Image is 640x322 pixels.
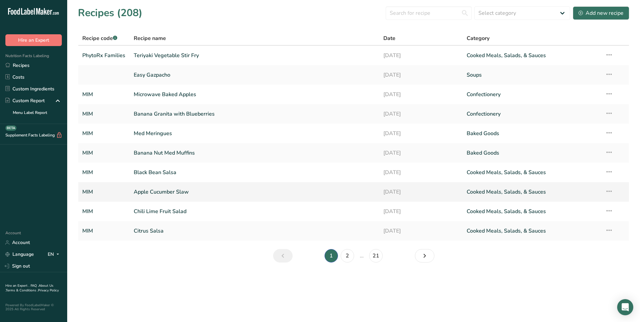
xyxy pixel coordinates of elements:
a: MIM [82,126,126,140]
input: Search for recipe [386,6,472,20]
div: EN [48,250,62,258]
a: PhytoRx Families [82,48,126,63]
a: Apple Cucumber Slaw [134,185,375,199]
a: [DATE] [383,87,459,102]
div: Open Intercom Messenger [617,299,633,315]
a: Soups [467,68,597,82]
a: Chili Lime Fruit Salad [134,204,375,218]
span: Recipe name [134,34,166,42]
a: Privacy Policy [38,288,59,293]
button: Hire an Expert [5,34,62,46]
a: Next page [415,249,434,263]
div: Powered By FoodLabelMaker © 2025 All Rights Reserved [5,303,62,311]
span: Date [383,34,395,42]
a: Banana Nut Med Muffins [134,146,375,160]
a: [DATE] [383,185,459,199]
a: MIM [82,146,126,160]
a: MIM [82,165,126,179]
a: Med Meringues [134,126,375,140]
a: [DATE] [383,165,459,179]
span: Recipe code [82,35,117,42]
a: MIM [82,185,126,199]
a: Page 2. [341,249,354,263]
a: Microwave Baked Apples [134,87,375,102]
a: Baked Goods [467,146,597,160]
a: Baked Goods [467,126,597,140]
a: [DATE] [383,107,459,121]
div: Add new recipe [579,9,624,17]
a: Cooked Meals, Salads, & Sauces [467,224,597,238]
a: [DATE] [383,146,459,160]
a: Cooked Meals, Salads, & Sauces [467,165,597,179]
div: Custom Report [5,97,45,104]
a: MIM [82,224,126,238]
a: MIM [82,87,126,102]
a: Teriyaki Vegetable Stir Fry [134,48,375,63]
a: [DATE] [383,48,459,63]
a: Easy Gazpacho [134,68,375,82]
a: FAQ . [31,283,39,288]
a: [DATE] [383,224,459,238]
a: [DATE] [383,68,459,82]
a: Confectionery [467,87,597,102]
a: Confectionery [467,107,597,121]
a: [DATE] [383,204,459,218]
a: Language [5,248,34,260]
a: Previous page [273,249,293,263]
a: Hire an Expert . [5,283,29,288]
a: MIM [82,107,126,121]
a: Cooked Meals, Salads, & Sauces [467,204,597,218]
a: Page 21. [369,249,383,263]
a: Terms & Conditions . [6,288,38,293]
a: Cooked Meals, Salads, & Sauces [467,48,597,63]
span: Category [467,34,489,42]
a: Banana Granita with Blueberries [134,107,375,121]
a: [DATE] [383,126,459,140]
a: Cooked Meals, Salads, & Sauces [467,185,597,199]
a: About Us . [5,283,53,293]
div: BETA [5,125,16,131]
a: Black Bean Salsa [134,165,375,179]
button: Add new recipe [573,6,629,20]
a: MIM [82,204,126,218]
h1: Recipes (208) [78,5,142,21]
a: Citrus Salsa [134,224,375,238]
